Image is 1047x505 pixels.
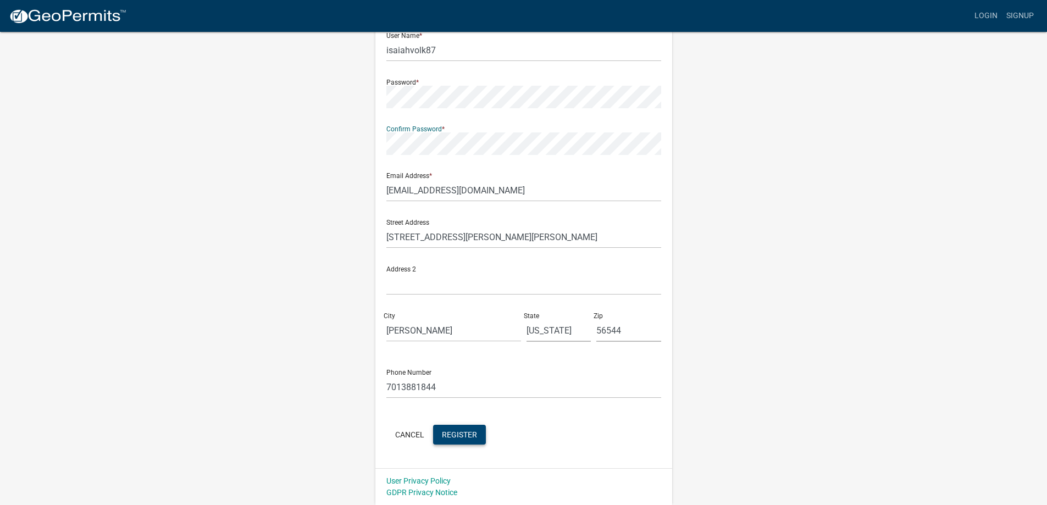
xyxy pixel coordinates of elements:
[1002,5,1038,26] a: Signup
[386,425,433,445] button: Cancel
[433,425,486,445] button: Register
[386,476,451,485] a: User Privacy Policy
[442,430,477,439] span: Register
[386,488,457,497] a: GDPR Privacy Notice
[970,5,1002,26] a: Login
